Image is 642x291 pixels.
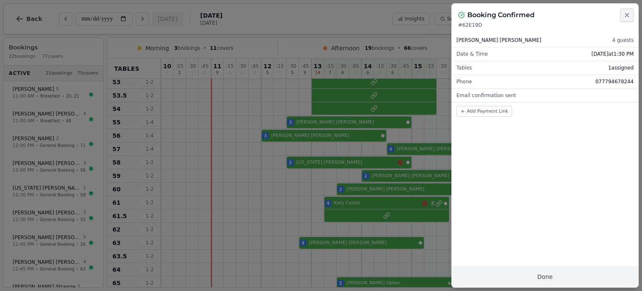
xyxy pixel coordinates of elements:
[456,51,488,57] span: Date & Time
[451,89,639,102] div: Email confirmation sent
[591,51,634,57] span: [DATE] at 1:30 PM
[451,266,639,288] button: Done
[595,78,634,85] span: 077794678244
[458,22,632,28] p: # 62E19D
[456,37,541,44] span: [PERSON_NAME] [PERSON_NAME]
[456,78,472,85] span: Phone
[612,37,634,44] span: 4 guests
[608,64,634,71] span: 1 assigned
[456,64,472,71] span: Tables
[456,106,512,117] button: Add Payment Link
[467,10,535,20] h2: Booking Confirmed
